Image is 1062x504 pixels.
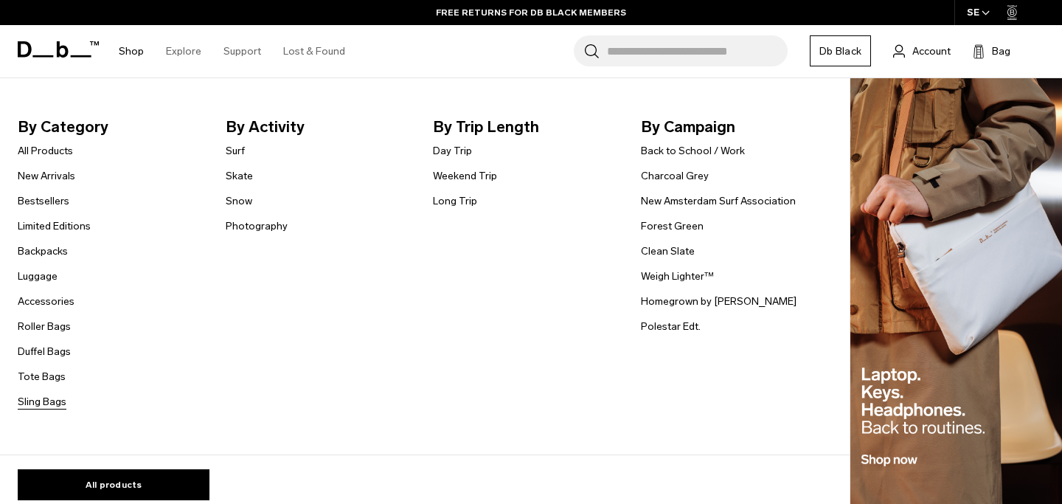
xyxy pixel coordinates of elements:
a: Charcoal Grey [641,168,709,184]
a: New Arrivals [18,168,75,184]
a: Bestsellers [18,193,69,209]
a: Homegrown by [PERSON_NAME] [641,294,796,309]
a: Backpacks [18,244,68,259]
a: Luggage [18,269,58,284]
a: Clean Slate [641,244,695,259]
a: Support [223,25,261,77]
span: By Campaign [641,115,825,139]
a: Photography [226,218,288,234]
a: Account [893,42,951,60]
a: Back to School / Work [641,143,745,159]
button: Bag [973,42,1010,60]
a: New Amsterdam Surf Association [641,193,796,209]
a: Weekend Trip [433,168,497,184]
a: Shop [119,25,144,77]
a: Surf [226,143,245,159]
span: Account [912,44,951,59]
a: Snow [226,193,252,209]
span: By Trip Length [433,115,617,139]
a: All products [18,469,209,500]
a: Limited Editions [18,218,91,234]
span: By Activity [226,115,410,139]
a: Weigh Lighter™ [641,269,714,284]
span: By Category [18,115,202,139]
a: Forest Green [641,218,704,234]
a: All Products [18,143,73,159]
a: Long Trip [433,193,477,209]
a: Sling Bags [18,394,66,410]
a: Explore [166,25,201,77]
a: Tote Bags [18,369,66,384]
a: Day Trip [433,143,472,159]
a: Skate [226,168,253,184]
a: Accessories [18,294,74,309]
a: FREE RETURNS FOR DB BLACK MEMBERS [436,6,626,19]
nav: Main Navigation [108,25,356,77]
a: Duffel Bags [18,344,71,359]
a: Db Black [810,35,871,66]
a: Roller Bags [18,319,71,334]
span: Bag [992,44,1010,59]
a: Lost & Found [283,25,345,77]
a: Polestar Edt. [641,319,701,334]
